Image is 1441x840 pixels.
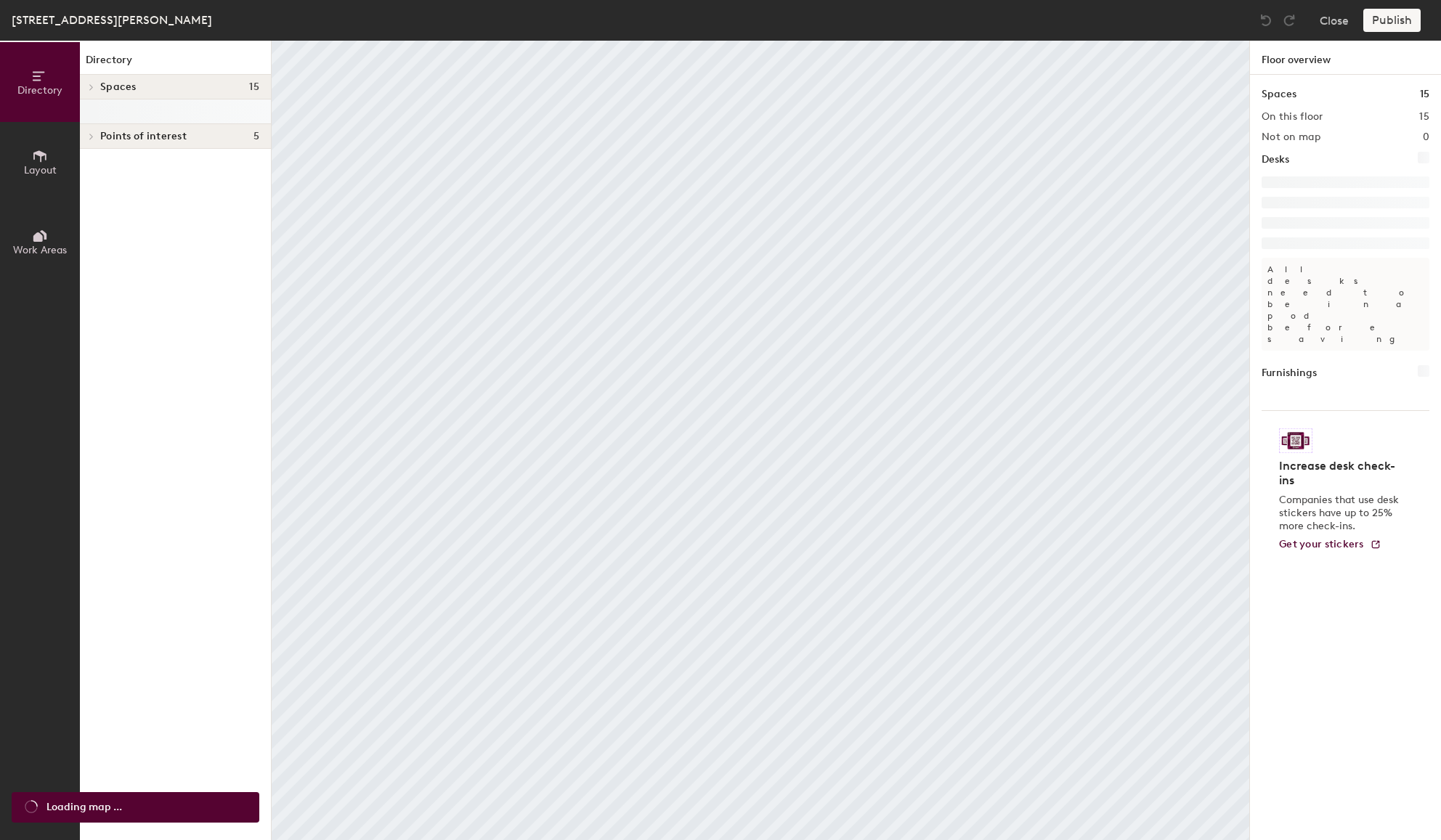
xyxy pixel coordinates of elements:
p: Companies that use desk stickers have up to 25% more check-ins. [1279,494,1403,533]
h2: Not on map [1262,131,1320,143]
h1: Furnishings [1262,365,1317,381]
span: Spaces [100,81,137,93]
canvas: Map [272,41,1249,840]
button: Close [1320,9,1349,32]
h1: Floor overview [1250,41,1441,75]
span: 5 [253,131,259,142]
img: Sticker logo [1279,428,1312,453]
h1: Spaces [1262,86,1296,102]
span: 15 [249,81,259,93]
span: Loading map ... [46,799,122,815]
h1: Desks [1262,152,1289,168]
span: Work Areas [13,244,67,256]
span: Layout [24,164,57,176]
p: All desks need to be in a pod before saving [1262,258,1429,351]
h4: Increase desk check-ins [1279,459,1403,488]
img: Redo [1282,13,1296,28]
span: Directory [17,84,62,97]
div: [STREET_ADDRESS][PERSON_NAME] [12,11,212,29]
h1: 15 [1420,86,1429,102]
img: Undo [1259,13,1273,28]
a: Get your stickers [1279,539,1381,551]
span: Points of interest [100,131,187,142]
span: Get your stickers [1279,538,1364,550]
h2: 0 [1423,131,1429,143]
h1: Directory [80,52,271,75]
h2: 15 [1419,111,1429,123]
h2: On this floor [1262,111,1323,123]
